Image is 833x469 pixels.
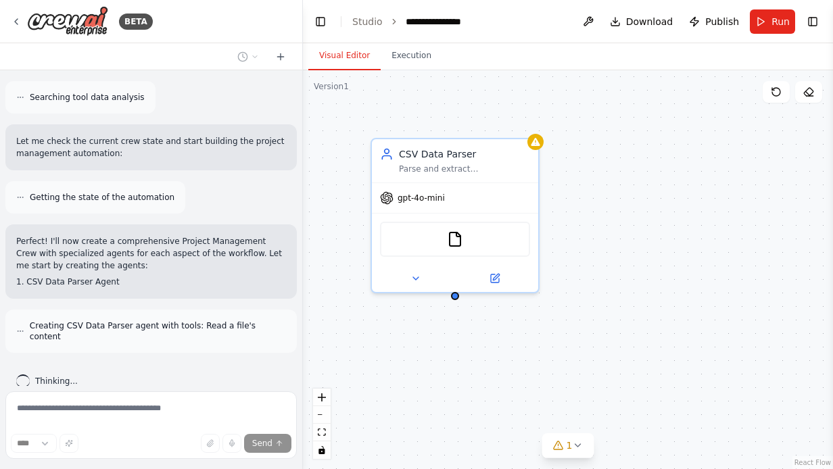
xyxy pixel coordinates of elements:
span: Creating CSV Data Parser agent with tools: Read a file's content [30,320,286,342]
button: Improve this prompt [59,434,78,453]
span: Searching tool data analysis [30,92,145,103]
span: Thinking... [35,376,78,387]
button: Show right sidebar [803,12,822,31]
span: Publish [705,15,739,28]
button: zoom in [313,389,331,406]
div: Parse and extract comprehensive project metadata from CSV files containing active projects, timel... [399,164,530,174]
div: BETA [119,14,153,30]
span: Download [626,15,673,28]
button: Hide left sidebar [311,12,330,31]
button: Send [244,434,291,453]
button: fit view [313,424,331,441]
h2: 1. CSV Data Parser Agent [16,276,286,288]
button: toggle interactivity [313,441,331,459]
button: Upload files [201,434,220,453]
span: Run [771,15,790,28]
a: Studio [352,16,383,27]
button: Run [750,9,795,34]
div: React Flow controls [313,389,331,459]
div: CSV Data ParserParse and extract comprehensive project metadata from CSV files containing active ... [371,138,540,293]
button: Click to speak your automation idea [222,434,241,453]
button: Publish [684,9,744,34]
span: gpt-4o-mini [398,193,445,203]
img: FileReadTool [447,231,463,247]
button: zoom out [313,406,331,424]
div: Version 1 [314,81,349,92]
button: Start a new chat [270,49,291,65]
img: Logo [27,6,108,36]
p: Perfect! I'll now create a comprehensive Project Management Crew with specialized agents for each... [16,235,286,272]
div: CSV Data Parser [399,147,530,161]
button: Switch to previous chat [232,49,264,65]
button: Open in side panel [456,270,533,287]
button: 1 [542,433,594,458]
p: Let me check the current crew state and start building the project management automation: [16,135,286,159]
nav: breadcrumb [352,15,475,28]
button: Execution [381,42,442,70]
a: React Flow attribution [794,459,831,466]
button: Download [604,9,679,34]
span: Send [252,438,272,449]
span: Getting the state of the automation [30,192,174,203]
button: Visual Editor [308,42,381,70]
span: 1 [567,439,573,452]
